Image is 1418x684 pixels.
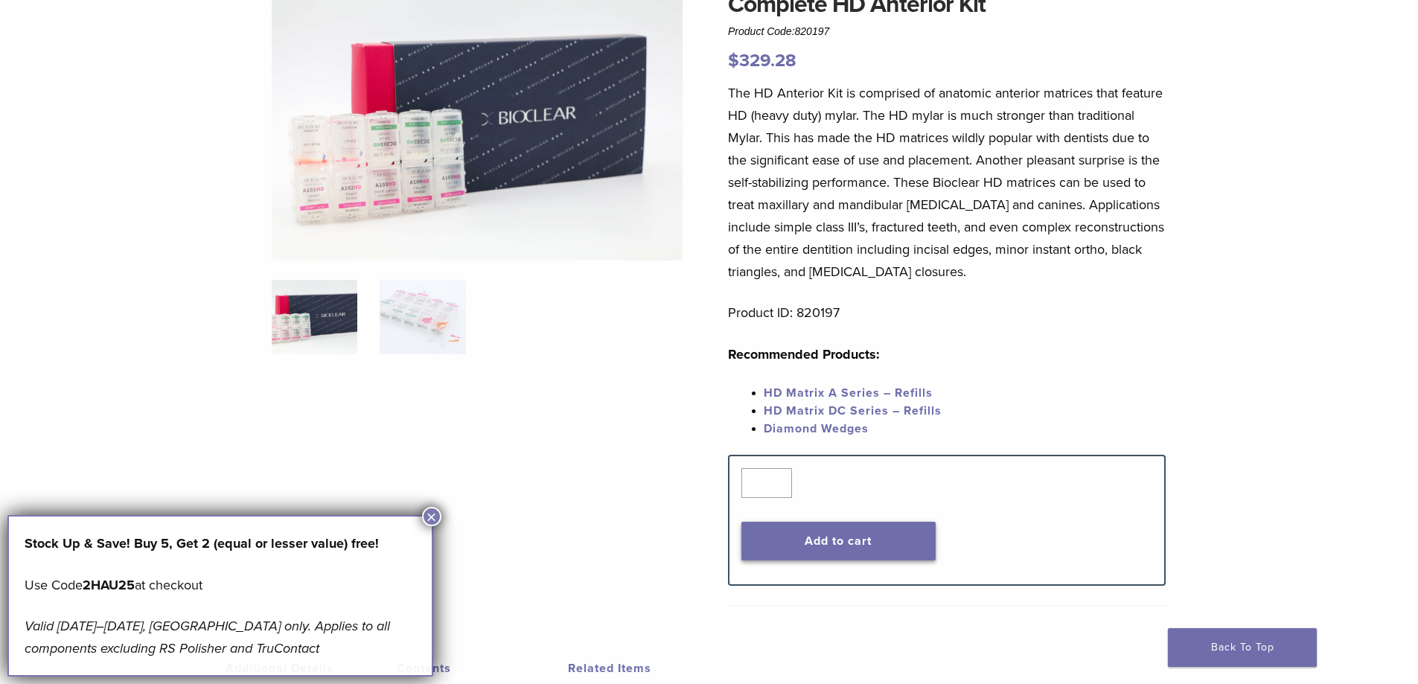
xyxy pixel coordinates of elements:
[83,577,135,593] strong: 2HAU25
[764,403,942,418] a: HD Matrix DC Series – Refills
[728,25,829,37] span: Product Code:
[728,50,739,71] span: $
[764,421,869,436] a: Diamond Wedges
[728,50,796,71] bdi: 329.28
[728,82,1166,283] p: The HD Anterior Kit is comprised of anatomic anterior matrices that feature HD (heavy duty) mylar...
[728,301,1166,324] p: Product ID: 820197
[764,386,933,400] a: HD Matrix A Series – Refills
[741,522,936,560] button: Add to cart
[728,346,880,362] strong: Recommended Products:
[25,574,416,596] p: Use Code at checkout
[25,535,379,552] strong: Stock Up & Save! Buy 5, Get 2 (equal or lesser value) free!
[1168,628,1317,667] a: Back To Top
[272,280,357,354] img: IMG_8088-1-324x324.jpg
[795,25,830,37] span: 820197
[380,280,465,354] img: Complete HD Anterior Kit - Image 2
[25,618,390,656] em: Valid [DATE]–[DATE], [GEOGRAPHIC_DATA] only. Applies to all components excluding RS Polisher and ...
[422,507,441,526] button: Close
